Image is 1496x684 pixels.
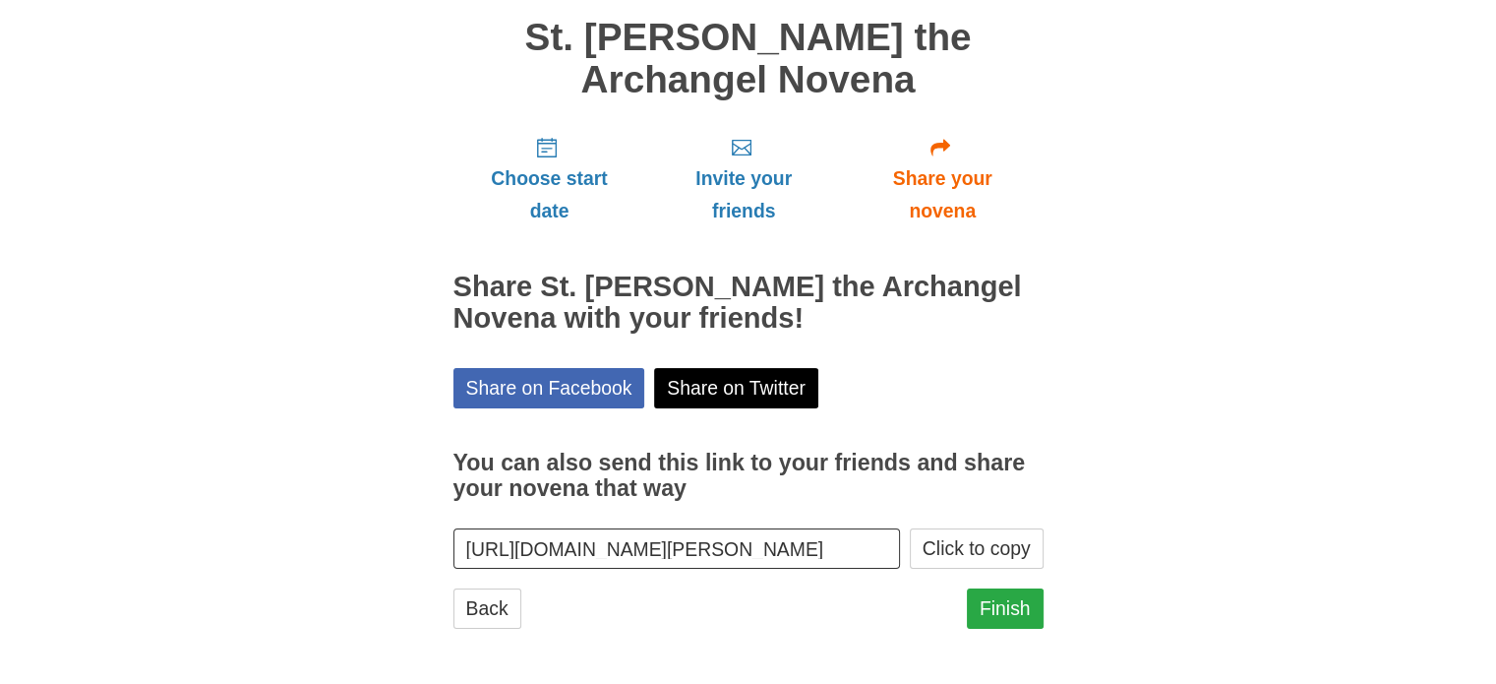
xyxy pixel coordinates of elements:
[654,368,818,408] a: Share on Twitter
[453,17,1044,100] h1: St. [PERSON_NAME] the Archangel Novena
[967,589,1044,629] a: Finish
[453,120,646,237] a: Choose start date
[910,529,1044,569] button: Click to copy
[645,120,841,237] a: Invite your friends
[453,272,1044,335] h2: Share St. [PERSON_NAME] the Archangel Novena with your friends!
[453,368,645,408] a: Share on Facebook
[862,162,1024,227] span: Share your novena
[453,451,1044,501] h3: You can also send this link to your friends and share your novena that way
[665,162,821,227] span: Invite your friends
[473,162,627,227] span: Choose start date
[453,589,521,629] a: Back
[842,120,1044,237] a: Share your novena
